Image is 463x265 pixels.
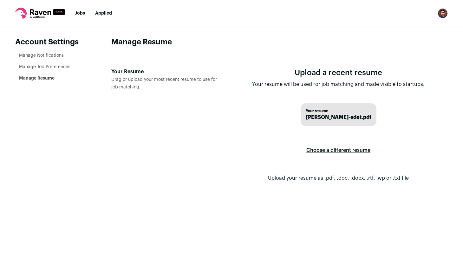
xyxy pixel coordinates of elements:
img: 9576470-medium_jpg [438,8,448,18]
p: Upload your resume as .pdf, .doc, .docx, .rtf, .wp or .txt file [268,174,409,182]
a: Manage Job Preferences [19,65,70,69]
a: Manage Notifications [19,53,64,58]
a: Manage Resume [19,76,55,81]
button: Open dropdown [438,8,448,18]
span: [PERSON_NAME]-sdet.pdf [306,113,371,121]
p: Your resume will be used for job matching and made visible to startups. [252,81,425,88]
span: Your resume [306,108,371,113]
h1: Upload a recent resume [252,68,425,78]
span: Drag or upload your most recent resume to use for job matching. [111,77,217,89]
a: Applied [95,11,112,16]
label: Choose a different resume [306,141,370,159]
header: Account Settings [15,37,81,47]
div: Your Resume [111,68,219,75]
a: Jobs [75,11,85,16]
h1: Manage Resume [111,37,448,47]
